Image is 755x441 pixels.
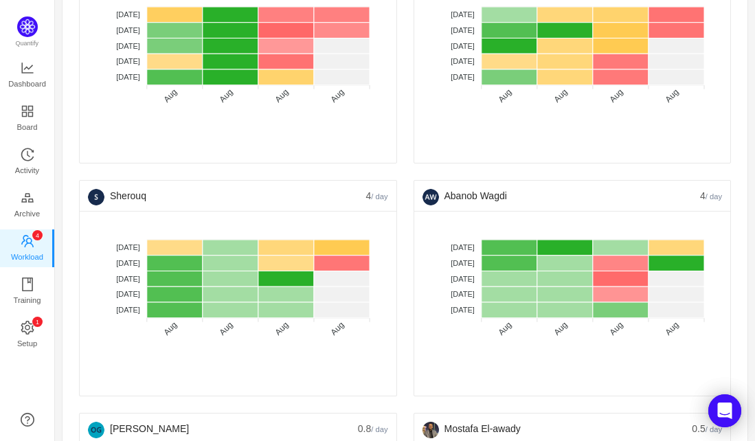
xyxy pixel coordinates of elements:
[88,189,104,205] img: ce61a97b2cd2c75af00e7fb52efdf7ed
[451,243,475,251] tspan: [DATE]
[496,320,513,337] tspan: Aug
[496,87,513,104] tspan: Aug
[451,73,475,81] tspan: [DATE]
[116,10,140,19] tspan: [DATE]
[8,70,46,98] span: Dashboard
[13,286,41,314] span: Training
[21,191,34,205] i: icon: gold
[116,73,140,81] tspan: [DATE]
[607,87,624,104] tspan: Aug
[21,105,34,133] a: Board
[88,422,104,438] img: 05e822532c119d3c03a5b23939d6ecaa
[35,317,38,327] p: 1
[451,290,475,298] tspan: [DATE]
[35,230,38,240] p: 4
[14,200,40,227] span: Archive
[21,321,34,335] i: icon: setting
[21,278,34,306] a: Training
[21,61,34,75] i: icon: line-chart
[116,306,140,314] tspan: [DATE]
[21,148,34,161] i: icon: history
[21,278,34,291] i: icon: book
[706,192,722,201] small: / day
[451,10,475,19] tspan: [DATE]
[21,234,34,248] i: icon: team
[21,148,34,176] a: Activity
[273,87,291,104] tspan: Aug
[116,290,140,298] tspan: [DATE]
[663,320,680,337] tspan: Aug
[15,157,39,184] span: Activity
[358,423,388,434] span: 0.8
[21,235,34,262] a: icon: teamWorkload
[451,57,475,65] tspan: [DATE]
[16,40,39,47] span: Quantify
[371,192,387,201] small: / day
[17,16,38,37] img: Quantify
[32,317,43,327] sup: 1
[451,259,475,267] tspan: [DATE]
[552,320,569,337] tspan: Aug
[21,62,34,89] a: Dashboard
[451,306,475,314] tspan: [DATE]
[21,413,34,427] a: icon: question-circle
[116,259,140,267] tspan: [DATE]
[88,181,365,211] div: Sherouq
[552,87,569,104] tspan: Aug
[21,104,34,118] i: icon: appstore
[17,113,38,141] span: Board
[17,330,37,357] span: Setup
[365,190,387,201] span: 4
[451,275,475,283] tspan: [DATE]
[21,192,34,219] a: Archive
[329,320,346,337] tspan: Aug
[422,422,439,438] img: 24
[116,26,140,34] tspan: [DATE]
[116,275,140,283] tspan: [DATE]
[692,423,722,434] span: 0.5
[217,320,234,337] tspan: Aug
[700,190,722,201] span: 4
[607,320,624,337] tspan: Aug
[706,425,722,433] small: / day
[371,425,387,433] small: / day
[663,87,680,104] tspan: Aug
[21,321,34,349] a: icon: settingSetup
[217,87,234,104] tspan: Aug
[32,230,43,240] sup: 4
[273,320,291,337] tspan: Aug
[161,87,179,104] tspan: Aug
[422,181,700,211] div: Abanob Wagdi
[161,320,179,337] tspan: Aug
[116,243,140,251] tspan: [DATE]
[11,243,43,271] span: Workload
[451,42,475,50] tspan: [DATE]
[451,26,475,34] tspan: [DATE]
[116,57,140,65] tspan: [DATE]
[329,87,346,104] tspan: Aug
[116,42,140,50] tspan: [DATE]
[708,394,741,427] div: Open Intercom Messenger
[422,189,439,205] img: d020ce642324787c1f85569dab1e7f3d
